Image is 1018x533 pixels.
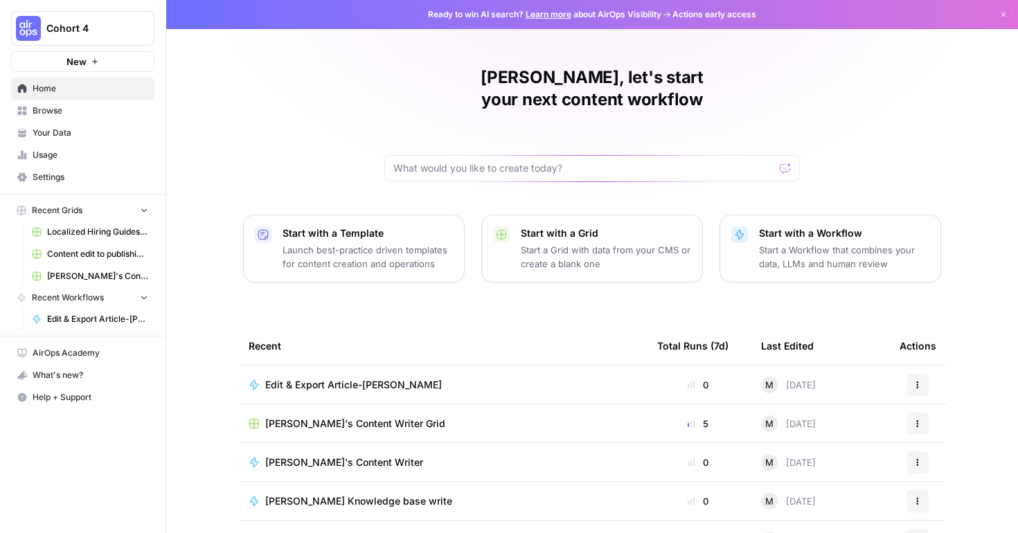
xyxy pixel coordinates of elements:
div: [DATE] [761,415,816,432]
span: Settings [33,171,148,183]
span: Recent Grids [32,204,82,217]
span: Ready to win AI search? about AirOps Visibility [428,8,661,21]
a: Your Data [11,122,154,144]
a: Usage [11,144,154,166]
div: Recent [249,327,635,365]
p: Start with a Workflow [759,226,929,240]
a: Learn more [526,9,571,19]
img: Cohort 4 Logo [16,16,41,41]
a: Settings [11,166,154,188]
span: M [765,455,774,469]
span: Help + Support [33,391,148,404]
span: Edit & Export Article-[PERSON_NAME] [265,378,442,392]
span: AirOps Academy [33,347,148,359]
button: Start with a WorkflowStart a Workflow that combines your data, LLMs and human review [720,215,941,282]
div: Last Edited [761,327,814,365]
p: Launch best-practice driven templates for content creation and operations [283,243,453,271]
p: Start a Workflow that combines your data, LLMs and human review [759,243,929,271]
button: Help + Support [11,386,154,408]
button: What's new? [11,364,154,386]
a: Localized Hiring Guides Grid–V1 [26,221,154,243]
span: [PERSON_NAME] Knowledge base write [265,494,452,508]
div: [DATE] [761,454,816,471]
span: Home [33,82,148,95]
button: Start with a GridStart a Grid with data from your CMS or create a blank one [481,215,703,282]
p: Start with a Template [283,226,453,240]
a: AirOps Academy [11,342,154,364]
span: Edit & Export Article-[PERSON_NAME] [47,313,148,325]
div: 0 [657,494,739,508]
div: 0 [657,455,739,469]
button: New [11,51,154,72]
div: Total Runs (7d) [657,327,729,365]
p: Start with a Grid [521,226,691,240]
span: Your Data [33,127,148,139]
span: Recent Workflows [32,291,104,304]
div: Actions [900,327,936,365]
a: Home [11,78,154,100]
a: [PERSON_NAME]'s Content Writer Grid [26,265,154,287]
a: Content edit to publishing: Writer draft-> Brand alignment edits-> Human review-> Add internal an... [26,243,154,265]
span: Browse [33,105,148,117]
span: Content edit to publishing: Writer draft-> Brand alignment edits-> Human review-> Add internal an... [47,248,148,260]
span: M [765,494,774,508]
span: Actions early access [672,8,756,21]
span: Localized Hiring Guides Grid–V1 [47,226,148,238]
div: [DATE] [761,493,816,509]
span: [PERSON_NAME]'s Content Writer Grid [265,417,445,431]
span: Usage [33,149,148,161]
a: [PERSON_NAME]'s Content Writer [249,455,635,469]
div: 5 [657,417,739,431]
button: Recent Grids [11,200,154,221]
button: Workspace: Cohort 4 [11,11,154,46]
input: What would you like to create today? [393,161,774,175]
button: Start with a TemplateLaunch best-practice driven templates for content creation and operations [243,215,465,282]
span: Cohort 4 [46,21,130,35]
div: What's new? [12,365,154,386]
a: [PERSON_NAME]'s Content Writer Grid [249,417,635,431]
span: M [765,417,774,431]
span: [PERSON_NAME]'s Content Writer Grid [47,270,148,282]
h1: [PERSON_NAME], let's start your next content workflow [384,66,800,111]
a: Edit & Export Article-[PERSON_NAME] [249,378,635,392]
a: Browse [11,100,154,122]
a: [PERSON_NAME] Knowledge base write [249,494,635,508]
span: New [66,55,87,69]
div: 0 [657,378,739,392]
p: Start a Grid with data from your CMS or create a blank one [521,243,691,271]
span: M [765,378,774,392]
button: Recent Workflows [11,287,154,308]
a: Edit & Export Article-[PERSON_NAME] [26,308,154,330]
span: [PERSON_NAME]'s Content Writer [265,455,423,469]
div: [DATE] [761,377,816,393]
